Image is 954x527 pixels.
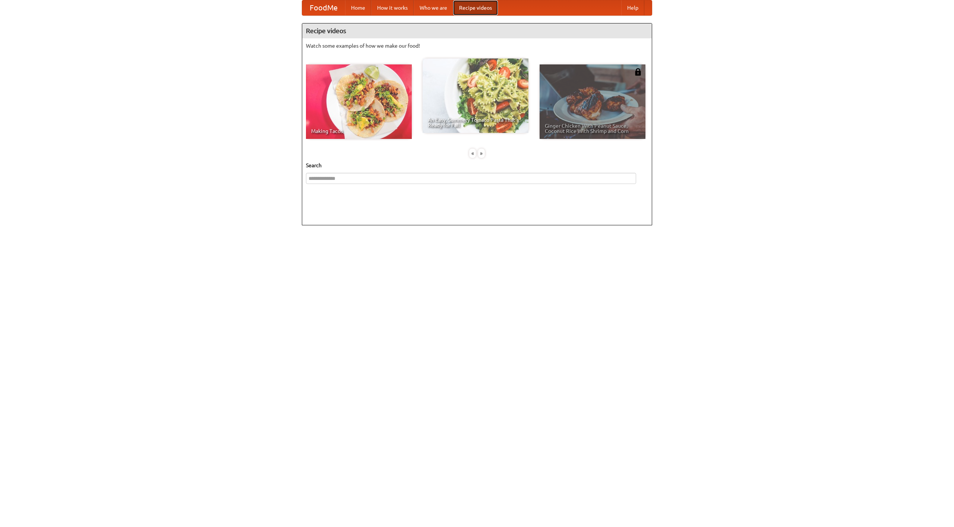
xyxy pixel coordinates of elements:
p: Watch some examples of how we make our food! [306,42,648,50]
span: Making Tacos [311,128,407,134]
a: Making Tacos [306,64,412,139]
a: Recipe videos [453,0,498,15]
a: Home [345,0,371,15]
div: » [478,149,485,158]
a: An Easy, Summery Tomato Pasta That's Ready for Fall [423,58,528,133]
a: FoodMe [302,0,345,15]
img: 483408.png [634,68,642,76]
span: An Easy, Summery Tomato Pasta That's Ready for Fall [428,117,523,128]
a: How it works [371,0,414,15]
h4: Recipe videos [302,23,652,38]
div: « [469,149,476,158]
a: Who we are [414,0,453,15]
a: Help [621,0,644,15]
h5: Search [306,162,648,169]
